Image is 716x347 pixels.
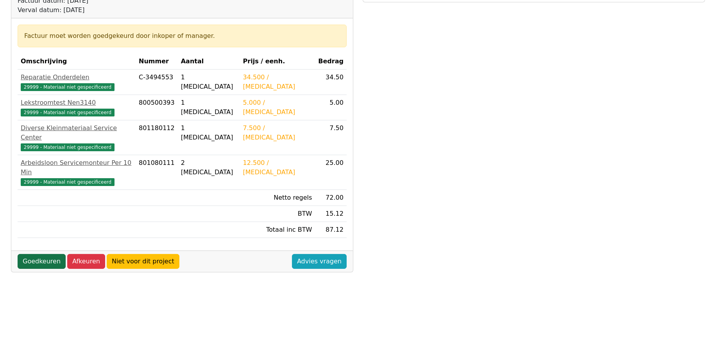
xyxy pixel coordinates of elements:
div: 7.500 / [MEDICAL_DATA] [243,123,312,142]
span: 29999 - Materiaal niet gespecificeerd [21,143,115,151]
div: 5.000 / [MEDICAL_DATA] [243,98,312,117]
a: Lekstroomtest Nen314029999 - Materiaal niet gespecificeerd [21,98,132,117]
span: 29999 - Materiaal niet gespecificeerd [21,178,115,186]
a: Afkeuren [67,254,105,269]
th: Bedrag [315,54,347,70]
td: C-3494553 [136,70,178,95]
td: 7.50 [315,120,347,155]
a: Arbeidsloon Servicemonteur Per 10 Min29999 - Materiaal niet gespecificeerd [21,158,132,186]
a: Diverse Kleinmateriaal Service Center29999 - Materiaal niet gespecificeerd [21,123,132,152]
td: 800500393 [136,95,178,120]
th: Aantal [178,54,240,70]
td: BTW [240,206,315,222]
td: Totaal inc BTW [240,222,315,238]
div: 2 [MEDICAL_DATA] [181,158,237,177]
div: Diverse Kleinmateriaal Service Center [21,123,132,142]
div: Verval datum: [DATE] [18,5,189,15]
div: Lekstroomtest Nen3140 [21,98,132,107]
a: Goedkeuren [18,254,66,269]
span: 29999 - Materiaal niet gespecificeerd [21,83,115,91]
a: Reparatie Onderdelen29999 - Materiaal niet gespecificeerd [21,73,132,91]
th: Nummer [136,54,178,70]
a: Advies vragen [292,254,347,269]
div: 1 [MEDICAL_DATA] [181,123,237,142]
div: 34.500 / [MEDICAL_DATA] [243,73,312,91]
td: 15.12 [315,206,347,222]
div: Factuur moet worden goedgekeurd door inkoper of manager. [24,31,340,41]
div: 1 [MEDICAL_DATA] [181,73,237,91]
span: 29999 - Materiaal niet gespecificeerd [21,109,115,116]
td: 72.00 [315,190,347,206]
div: 1 [MEDICAL_DATA] [181,98,237,117]
td: 801080111 [136,155,178,190]
td: 34.50 [315,70,347,95]
td: Netto regels [240,190,315,206]
div: 12.500 / [MEDICAL_DATA] [243,158,312,177]
td: 87.12 [315,222,347,238]
a: Niet voor dit project [107,254,179,269]
td: 801180112 [136,120,178,155]
div: Reparatie Onderdelen [21,73,132,82]
td: 25.00 [315,155,347,190]
th: Omschrijving [18,54,136,70]
td: 5.00 [315,95,347,120]
div: Arbeidsloon Servicemonteur Per 10 Min [21,158,132,177]
th: Prijs / eenh. [240,54,315,70]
